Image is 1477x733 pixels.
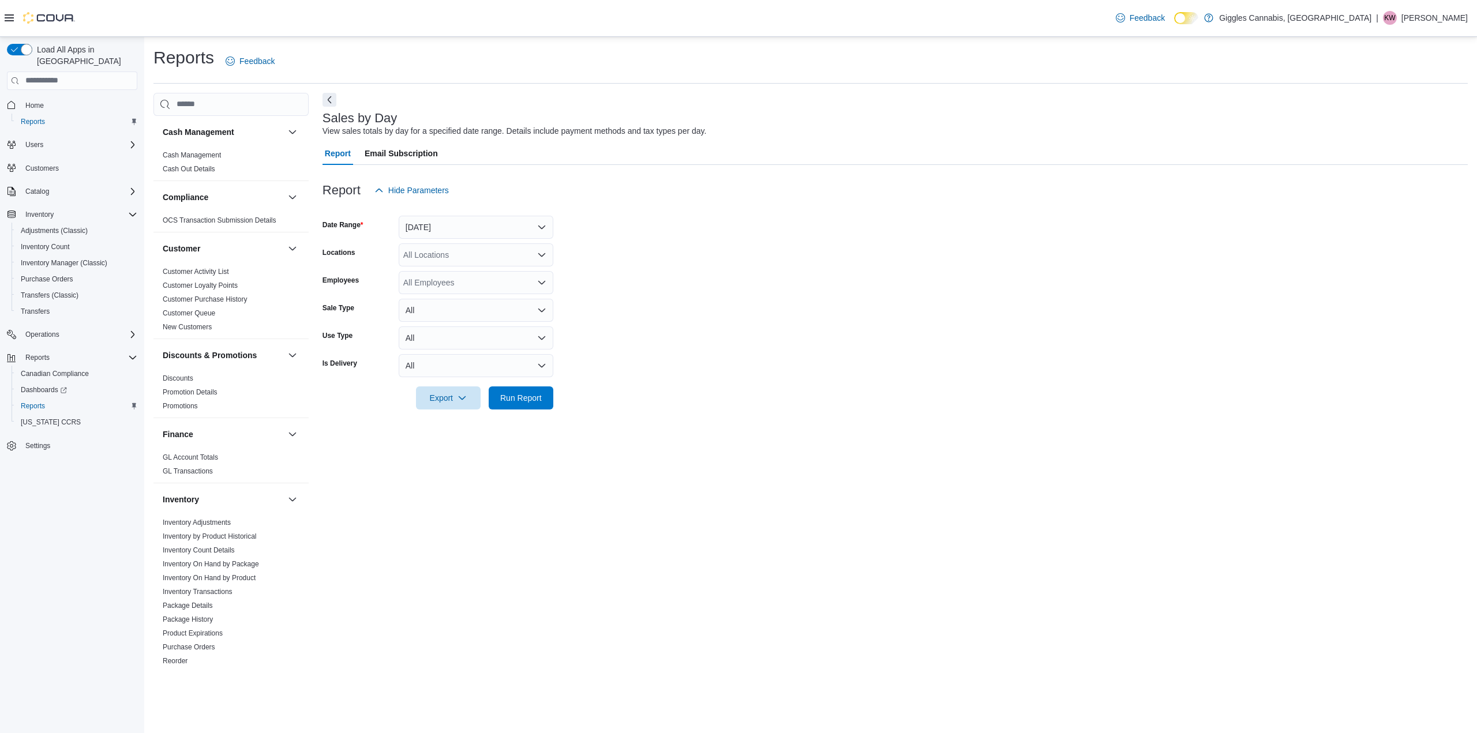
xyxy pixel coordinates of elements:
[16,415,85,429] a: [US_STATE] CCRS
[399,299,553,322] button: All
[12,414,142,430] button: [US_STATE] CCRS
[163,588,233,596] a: Inventory Transactions
[2,349,142,366] button: Reports
[163,643,215,651] a: Purchase Orders
[16,115,50,129] a: Reports
[12,366,142,382] button: Canadian Compliance
[1384,11,1395,25] span: KW
[163,268,229,276] a: Customer Activity List
[25,164,59,173] span: Customers
[365,142,438,165] span: Email Subscription
[153,516,309,686] div: Inventory
[325,142,351,165] span: Report
[2,137,142,153] button: Users
[21,226,88,235] span: Adjustments (Classic)
[537,250,546,260] button: Open list of options
[2,183,142,200] button: Catalog
[370,179,453,202] button: Hide Parameters
[163,453,218,462] span: GL Account Totals
[21,418,81,427] span: [US_STATE] CCRS
[2,97,142,114] button: Home
[16,399,50,413] a: Reports
[163,374,193,383] span: Discounts
[153,371,309,418] div: Discounts & Promotions
[163,323,212,331] a: New Customers
[163,559,259,569] span: Inventory On Hand by Package
[163,574,256,582] a: Inventory On Hand by Product
[163,587,233,596] span: Inventory Transactions
[323,125,707,137] div: View sales totals by day for a specified date range. Details include payment methods and tax type...
[163,532,257,540] a: Inventory by Product Historical
[2,326,142,343] button: Operations
[12,255,142,271] button: Inventory Manager (Classic)
[163,601,213,610] span: Package Details
[12,398,142,414] button: Reports
[16,224,137,238] span: Adjustments (Classic)
[163,401,198,411] span: Promotions
[163,573,256,582] span: Inventory On Hand by Product
[163,518,231,527] a: Inventory Adjustments
[489,386,553,409] button: Run Report
[163,546,235,554] a: Inventory Count Details
[163,560,259,568] a: Inventory On Hand by Package
[286,427,299,441] button: Finance
[163,309,215,318] span: Customer Queue
[163,494,199,505] h3: Inventory
[16,224,92,238] a: Adjustments (Classic)
[163,165,215,173] a: Cash Out Details
[12,114,142,130] button: Reports
[537,278,546,287] button: Open list of options
[163,602,213,610] a: Package Details
[323,111,398,125] h3: Sales by Day
[163,216,276,224] a: OCS Transaction Submission Details
[163,281,238,290] a: Customer Loyalty Points
[21,328,64,341] button: Operations
[12,303,142,319] button: Transfers
[163,629,223,637] a: Product Expirations
[163,467,213,475] a: GL Transactions
[286,125,299,139] button: Cash Management
[153,213,309,232] div: Compliance
[399,354,553,377] button: All
[163,374,193,382] a: Discounts
[1383,11,1397,25] div: Kirk Westhaver
[21,138,48,152] button: Users
[2,160,142,176] button: Customers
[16,383,72,397] a: Dashboards
[21,138,137,152] span: Users
[21,242,70,251] span: Inventory Count
[153,450,309,483] div: Finance
[163,349,283,361] button: Discounts & Promotions
[16,256,137,270] span: Inventory Manager (Classic)
[163,309,215,317] a: Customer Queue
[163,532,257,541] span: Inventory by Product Historical
[163,656,188,666] span: Reorder
[323,276,359,285] label: Employees
[21,275,73,284] span: Purchase Orders
[21,185,54,198] button: Catalog
[163,467,213,476] span: GL Transactions
[1111,6,1169,29] a: Feedback
[25,353,50,362] span: Reports
[21,439,55,453] a: Settings
[163,546,235,555] span: Inventory Count Details
[323,359,357,368] label: Is Delivery
[25,101,44,110] span: Home
[16,272,137,286] span: Purchase Orders
[163,642,215,652] span: Purchase Orders
[21,438,137,453] span: Settings
[163,629,223,638] span: Product Expirations
[163,295,248,303] a: Customer Purchase History
[1219,11,1371,25] p: Giggles Cannabis, [GEOGRAPHIC_DATA]
[163,615,213,624] span: Package History
[163,216,276,225] span: OCS Transaction Submission Details
[21,307,50,316] span: Transfers
[12,223,142,239] button: Adjustments (Classic)
[323,220,363,230] label: Date Range
[163,191,283,203] button: Compliance
[25,330,59,339] span: Operations
[286,493,299,506] button: Inventory
[221,50,279,73] a: Feedback
[12,382,142,398] a: Dashboards
[163,151,221,159] a: Cash Management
